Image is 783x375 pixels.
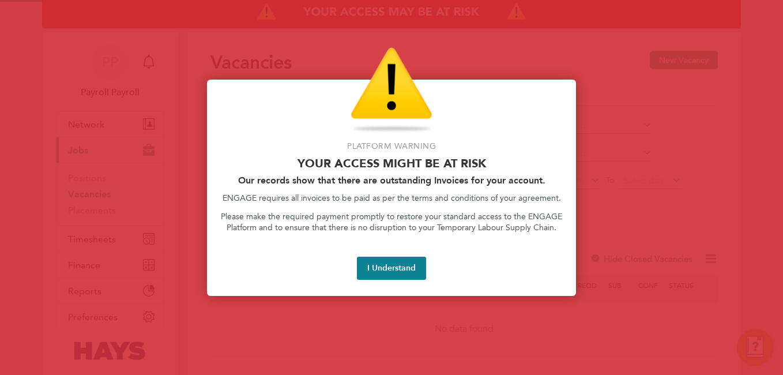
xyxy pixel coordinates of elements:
[357,257,426,280] button: I Understand
[351,47,432,134] img: Warning Icon
[221,211,562,234] p: Please make the required payment promptly to restore your standard access to the ENGAGE Platform ...
[221,156,562,170] p: Your access might be at risk
[207,80,576,296] div: Access At Risk
[221,141,562,152] p: Platform Warning
[221,193,562,204] p: ENGAGE requires all invoices to be paid as per the terms and conditions of your agreement.
[221,175,562,186] h2: Our records show that there are outstanding Invoices for your account.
